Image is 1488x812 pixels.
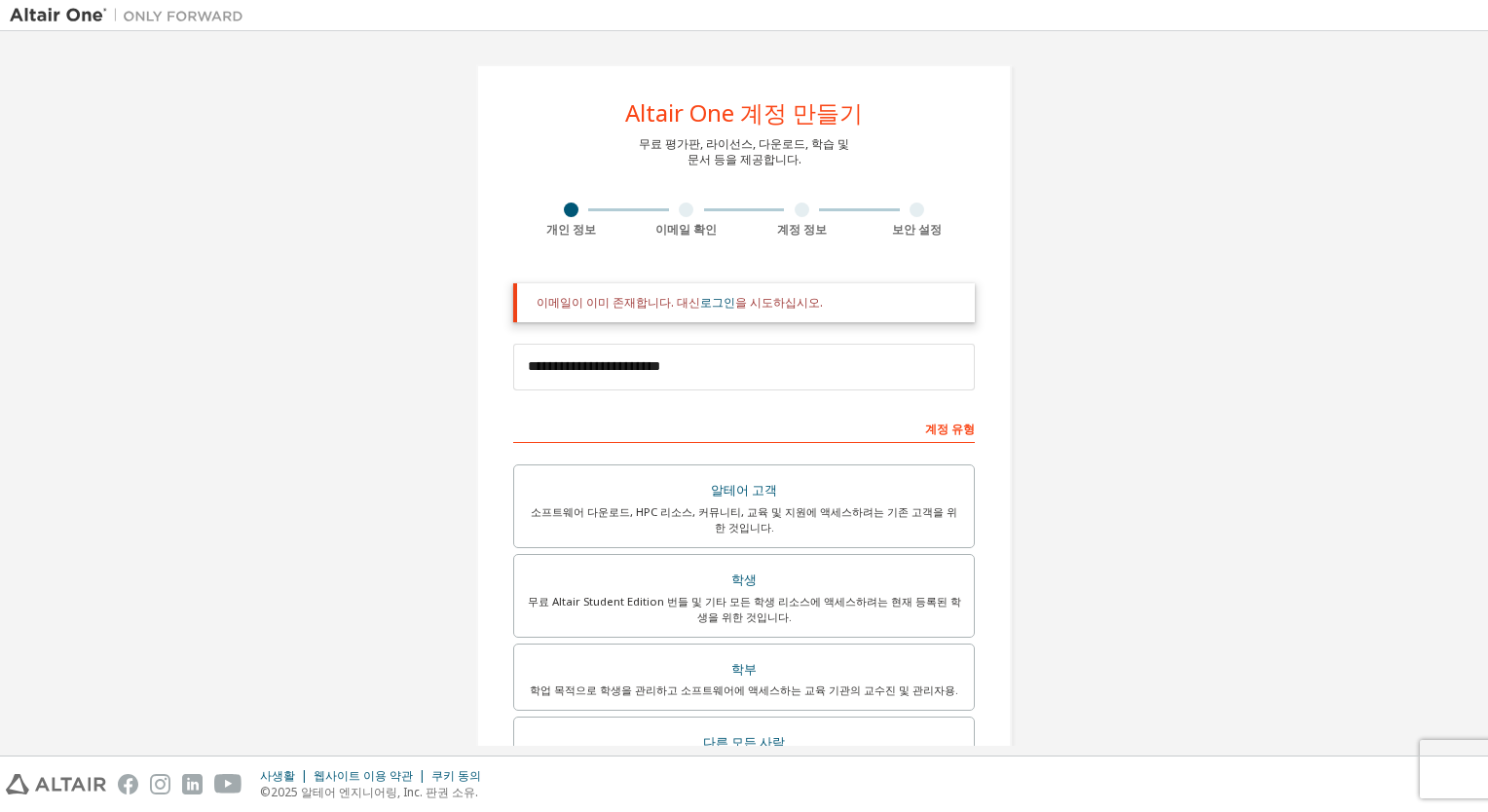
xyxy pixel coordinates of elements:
[10,6,253,25] img: 알테어 원
[6,774,106,794] img: altair_logo.svg
[526,594,962,625] div: 무료 Altair Student Edition 번들 및 기타 모든 학생 리소스에 액세스하려는 현재 등록된 학생을 위한 것입니다.
[271,784,478,800] font: 2025 알테어 엔지니어링, Inc. 판권 소유.
[860,222,976,238] div: 보안 설정
[314,768,431,784] div: 웹사이트 이용 약관
[431,768,493,784] div: 쿠키 동의
[526,567,962,594] div: 학생
[625,101,863,125] div: Altair One 계정 만들기
[513,222,629,238] div: 개인 정보
[118,774,138,794] img: facebook.svg
[526,729,962,757] div: 다른 모든 사람
[260,784,493,800] p: ©
[260,768,314,784] div: 사생활
[150,774,170,794] img: instagram.svg
[526,477,962,504] div: 알테어 고객
[639,136,849,167] div: 무료 평가판, 라이선스, 다운로드, 학습 및 문서 등을 제공합니다.
[744,222,860,238] div: 계정 정보
[526,683,962,698] div: 학업 목적으로 학생을 관리하고 소프트웨어에 액세스하는 교육 기관의 교수진 및 관리자용.
[629,222,745,238] div: 이메일 확인
[526,656,962,683] div: 학부
[537,295,959,311] div: 이메일이 이미 존재합니다. 대신 을 시도하십시오.
[513,412,975,443] div: 계정 유형
[182,774,203,794] img: linkedin.svg
[526,504,962,535] div: 소프트웨어 다운로드, HPC 리소스, 커뮤니티, 교육 및 지원에 액세스하려는 기존 고객을 위한 것입니다.
[214,774,242,794] img: youtube.svg
[700,294,735,311] a: 로그인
